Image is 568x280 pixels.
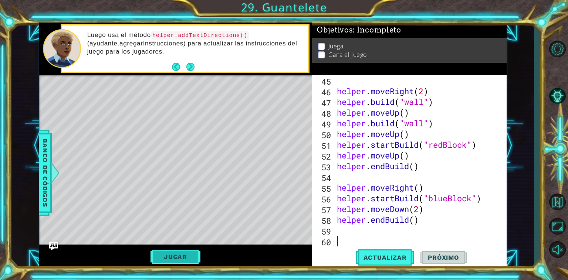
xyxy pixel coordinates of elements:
div: 59 [314,226,333,237]
button: Opciones de nivel [547,38,568,59]
button: Actualizar [356,248,414,267]
code: helper.addTextDirections() [151,31,249,40]
span: Actualizar [356,254,414,261]
button: Ask AI [49,242,58,250]
button: Jugar [151,250,200,264]
button: Next [186,63,195,71]
div: 47 [314,98,333,108]
a: Volver al mapa [547,190,568,215]
p: Luego usa el método (ayudante.agregarInstrucciones) para actualizar las instrucciones del juego p... [87,31,303,56]
div: 46 [314,87,333,98]
div: 52 [314,151,333,162]
div: 50 [314,130,333,140]
div: 60 [314,237,333,247]
button: Próximo [420,248,466,267]
p: Gana el juego [328,51,367,59]
button: Back [172,63,186,71]
span: Banco de códigos [39,134,51,211]
div: 56 [314,194,333,205]
div: 45 [314,76,333,87]
div: 57 [314,205,333,215]
button: Volver al mapa [547,191,568,213]
p: Juega. [328,42,345,50]
span: : Incompleto [353,25,401,34]
span: Próximo [420,254,466,261]
div: 51 [314,140,333,151]
span: Objetivos [317,25,401,35]
button: Pista IA [547,85,568,106]
button: Sonido encendido [547,239,568,260]
div: 48 [314,108,333,119]
button: Maximizar navegador [547,216,568,237]
div: 54 [314,173,333,183]
div: 53 [314,162,333,173]
div: 49 [314,119,333,130]
div: 58 [314,215,333,226]
div: 55 [314,183,333,194]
